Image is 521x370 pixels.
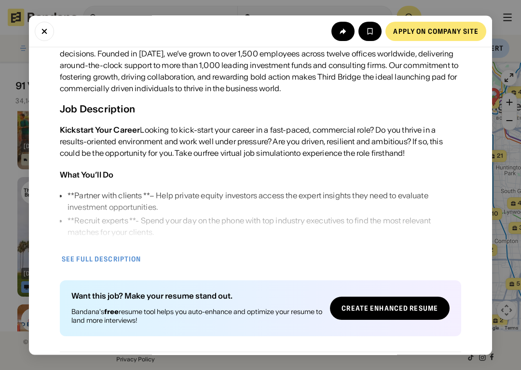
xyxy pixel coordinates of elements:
[104,308,119,316] b: free
[71,292,322,300] div: Want this job? Make your resume stand out.
[393,27,479,34] div: Apply on company site
[60,125,140,135] div: Kickstart Your Career
[68,215,461,238] div: **Recruit experts **- Spend your day on the phone with top industry executives to find the most r...
[60,124,461,159] div: Looking to kick-start your career in a fast-paced, commercial role? Do you thrive in a results-or...
[68,190,461,213] div: **Partner with clients **– Help private equity investors access the expert insights they need to ...
[60,102,135,117] div: Job Description
[205,149,294,158] a: free virtual job simulation
[342,305,438,312] div: Create Enhanced Resume
[62,256,141,263] div: See full description
[60,170,113,180] div: What You’ll Do
[35,21,54,41] button: Close
[71,308,322,325] div: Bandana's resume tool helps you auto-enhance and optimize your resume to land more interviews!
[60,25,461,95] div: Third Bridge provides expert research services to the biggest private equity funds, consulting fi...
[68,240,461,252] div: **Hone your sales and negotiation skills **– Pitch our products, build relationships, and drive r...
